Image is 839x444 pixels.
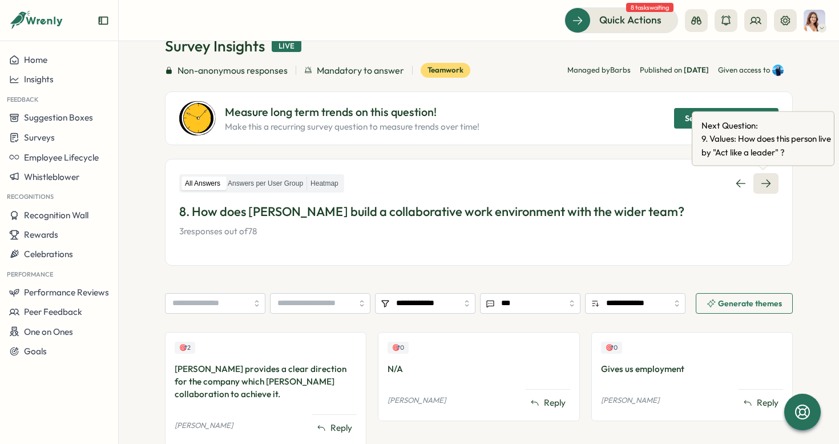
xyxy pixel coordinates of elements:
p: Given access to [718,65,770,75]
span: Peer Feedback [24,306,82,317]
div: Gives us employment [601,363,783,375]
span: Surveys [24,132,55,143]
span: Suggestion Boxes [24,112,93,123]
span: Rewards [24,229,58,240]
label: Answers per User Group [224,177,306,191]
span: One on Ones [24,326,73,337]
button: Expand sidebar [98,15,109,26]
p: [PERSON_NAME] [388,395,446,406]
p: 8. How does [PERSON_NAME] build a collaborative work environment with the wider team? [179,203,779,221]
div: Teamwork [421,63,470,78]
button: Set up recurring survey [674,108,779,129]
h1: Survey Insights [165,36,265,56]
span: Quick Actions [599,13,661,27]
span: Reply [544,397,566,409]
span: Performance Reviews [24,287,109,298]
span: Home [24,54,47,65]
span: Published on [640,65,709,75]
button: Reply [526,394,570,411]
p: Make this a recurring survey question to measure trends over time! [225,121,479,133]
label: All Answers [181,177,224,191]
button: Reply [739,394,783,411]
p: [PERSON_NAME] [601,395,659,406]
div: Upvotes [601,342,622,354]
span: 9 . Values: How does this person live by "Act like a leader" ? [701,132,838,159]
p: Measure long term trends on this question! [225,103,479,121]
p: 3 responses out of 78 [179,225,779,238]
div: Upvotes [388,342,409,354]
p: [PERSON_NAME] [175,421,233,431]
div: Upvotes [175,342,195,354]
span: Goals [24,346,47,357]
span: Employee Lifecycle [24,152,99,163]
div: N/A [388,363,570,375]
label: Heatmap [307,177,342,191]
button: Quick Actions [564,7,678,33]
div: [PERSON_NAME] provides a clear direction for the company which [PERSON_NAME] collaboration to ach... [175,363,357,401]
img: Henry Innis [772,65,784,76]
button: Reply [312,419,357,437]
p: Managed by [567,65,631,75]
span: Insights [24,74,54,85]
span: Non-anonymous responses [178,63,288,78]
span: Barbs [610,65,631,74]
button: Generate themes [696,293,793,314]
span: [DATE] [684,65,709,74]
span: Mandatory to answer [317,63,404,78]
img: Barbs [804,10,825,31]
span: 8 tasks waiting [626,3,673,12]
span: Celebrations [24,249,73,259]
span: Next Question: [701,119,838,132]
span: Reply [757,397,779,409]
span: Whistleblower [24,171,79,182]
span: Reply [330,422,352,434]
span: Set up recurring survey [685,109,768,128]
span: Recognition Wall [24,210,88,221]
span: Generate themes [718,299,782,307]
div: Live [272,40,301,53]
